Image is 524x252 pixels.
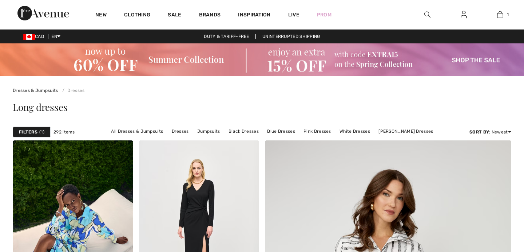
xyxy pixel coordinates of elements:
a: Black Dresses [225,127,262,136]
span: 1 [39,129,44,135]
a: Brands [199,12,221,19]
a: Pink Dresses [300,127,335,136]
span: CAD [23,34,47,39]
a: Prom [317,11,332,19]
div: : Newest [469,129,511,135]
a: Live [288,11,299,19]
span: 292 items [53,129,75,135]
iframe: Opens a widget where you can find more information [477,197,517,216]
a: Clothing [124,12,150,19]
a: 1 [482,10,518,19]
img: 1ère Avenue [17,6,69,20]
strong: Sort By [469,129,489,135]
a: Jumpsuits [194,127,224,136]
img: Canadian Dollar [23,34,35,40]
span: Inspiration [238,12,270,19]
a: Sale [168,12,181,19]
strong: Filters [19,129,37,135]
span: EN [51,34,60,39]
a: Blue Dresses [263,127,299,136]
a: Sign In [455,10,473,19]
a: [PERSON_NAME] Dresses [375,127,437,136]
a: All Dresses & Jumpsuits [107,127,167,136]
img: My Bag [497,10,503,19]
span: Long dresses [13,101,67,113]
a: White Dresses [336,127,374,136]
a: Dresses [59,88,84,93]
a: Dresses [168,127,192,136]
img: search the website [424,10,430,19]
span: 1 [507,11,509,18]
a: New [95,12,107,19]
a: [PERSON_NAME] Dresses [241,136,303,146]
img: My Info [461,10,467,19]
a: Dresses & Jumpsuits [13,88,58,93]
